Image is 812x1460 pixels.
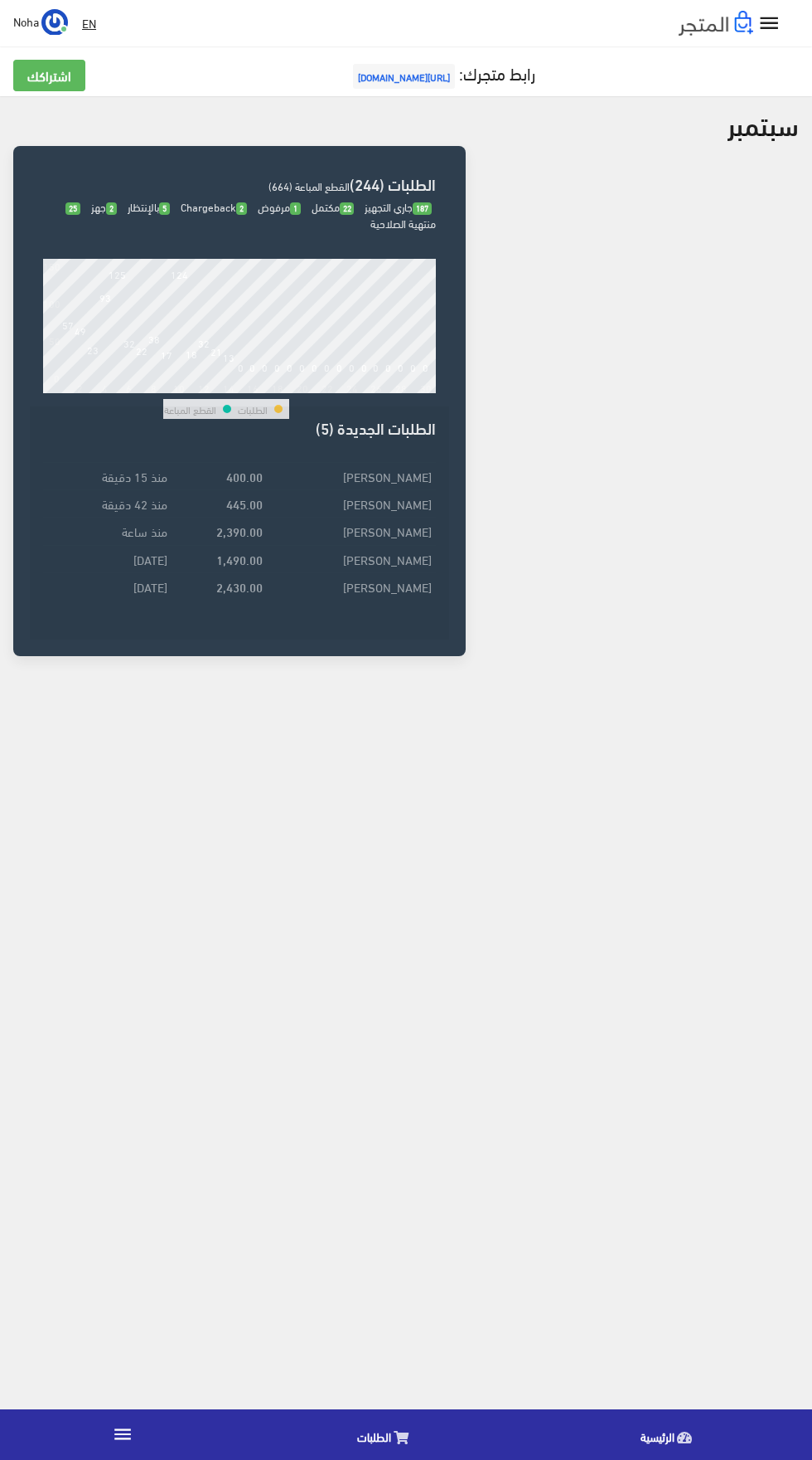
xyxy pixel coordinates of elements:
[226,494,263,513] strong: 445.00
[43,545,172,572] td: [DATE]
[420,382,432,393] div: 30
[43,462,172,489] td: منذ 15 دقيقة
[236,202,247,215] span: 2
[346,382,358,393] div: 24
[340,202,355,215] span: 22
[65,197,436,233] span: منتهية الصلاحية
[413,202,432,215] span: 187
[13,11,39,32] span: Noha
[151,382,157,393] div: 8
[102,382,108,393] div: 4
[357,1426,391,1447] span: الطلبات
[43,490,172,518] td: منذ 42 دقيقة
[321,382,333,393] div: 22
[216,577,263,596] strong: 2,430.00
[65,202,80,215] span: 25
[395,382,407,393] div: 28
[247,382,259,393] div: 16
[216,550,263,568] strong: 1,490.00
[159,202,170,215] span: 5
[128,197,170,217] span: بالإنتظار
[529,1414,812,1456] a: الرئيسية
[112,1423,133,1445] i: 
[181,197,247,217] span: Chargeback
[268,176,350,196] span: القطع المباعة (664)
[757,12,781,36] i: 
[245,1414,529,1456] a: الطلبات
[13,8,68,35] a: ... Noha
[727,109,799,139] h2: سبتمبر
[91,197,117,217] span: جهز
[267,490,436,518] td: [PERSON_NAME]
[290,202,301,215] span: 1
[267,572,436,600] td: [PERSON_NAME]
[226,467,263,485] strong: 400.00
[41,9,68,36] img: ...
[126,382,132,393] div: 6
[365,197,432,217] span: جاري التجهيز
[267,462,436,489] td: [PERSON_NAME]
[258,197,301,217] span: مرفوض
[75,8,103,38] a: EN
[640,1426,674,1447] span: الرئيسية
[349,57,535,88] a: رابط متجرك:[URL][DOMAIN_NAME]
[267,545,436,572] td: [PERSON_NAME]
[267,518,436,545] td: [PERSON_NAME]
[353,64,455,89] span: [URL][DOMAIN_NAME]
[77,382,83,393] div: 2
[82,12,96,33] u: EN
[43,572,172,600] td: [DATE]
[173,382,185,393] div: 10
[312,197,355,217] span: مكتمل
[679,11,753,36] img: .
[198,382,210,393] div: 12
[43,420,436,436] h3: الطلبات الجديدة (5)
[216,522,263,540] strong: 2,390.00
[237,399,268,419] td: الطلبات
[297,382,308,393] div: 20
[106,202,117,215] span: 2
[163,399,217,419] td: القطع المباعة
[370,382,382,393] div: 26
[272,382,283,393] div: 18
[13,60,85,91] a: اشتراكك
[223,382,234,393] div: 14
[43,518,172,545] td: منذ ساعة
[43,176,436,192] h3: الطلبات (244)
